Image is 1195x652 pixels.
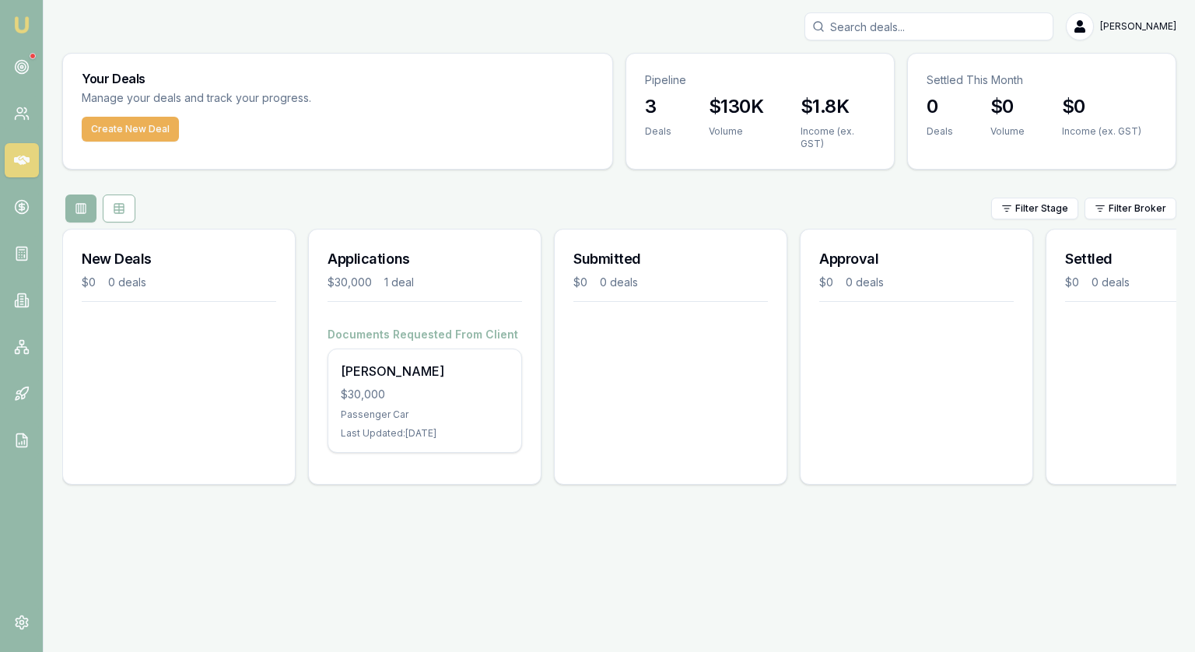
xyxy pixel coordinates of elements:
[573,248,768,270] h3: Submitted
[846,275,884,290] div: 0 deals
[927,125,953,138] div: Deals
[341,427,509,440] div: Last Updated: [DATE]
[1100,20,1176,33] span: [PERSON_NAME]
[328,248,522,270] h3: Applications
[927,94,953,119] h3: 0
[341,387,509,402] div: $30,000
[990,94,1025,119] h3: $0
[819,275,833,290] div: $0
[645,125,671,138] div: Deals
[12,16,31,34] img: emu-icon-u.png
[819,248,1014,270] h3: Approval
[709,94,763,119] h3: $130K
[82,72,594,85] h3: Your Deals
[573,275,587,290] div: $0
[1015,202,1068,215] span: Filter Stage
[1065,275,1079,290] div: $0
[645,94,671,119] h3: 3
[645,72,875,88] p: Pipeline
[328,275,372,290] div: $30,000
[82,275,96,290] div: $0
[1062,94,1141,119] h3: $0
[328,327,522,342] h4: Documents Requested From Client
[804,12,1053,40] input: Search deals
[1085,198,1176,219] button: Filter Broker
[990,125,1025,138] div: Volume
[108,275,146,290] div: 0 deals
[1062,125,1141,138] div: Income (ex. GST)
[82,89,480,107] p: Manage your deals and track your progress.
[341,362,509,380] div: [PERSON_NAME]
[1109,202,1166,215] span: Filter Broker
[927,72,1157,88] p: Settled This Month
[600,275,638,290] div: 0 deals
[82,248,276,270] h3: New Deals
[801,94,875,119] h3: $1.8K
[991,198,1078,219] button: Filter Stage
[82,117,179,142] button: Create New Deal
[801,125,875,150] div: Income (ex. GST)
[384,275,414,290] div: 1 deal
[1092,275,1130,290] div: 0 deals
[709,125,763,138] div: Volume
[341,408,509,421] div: Passenger Car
